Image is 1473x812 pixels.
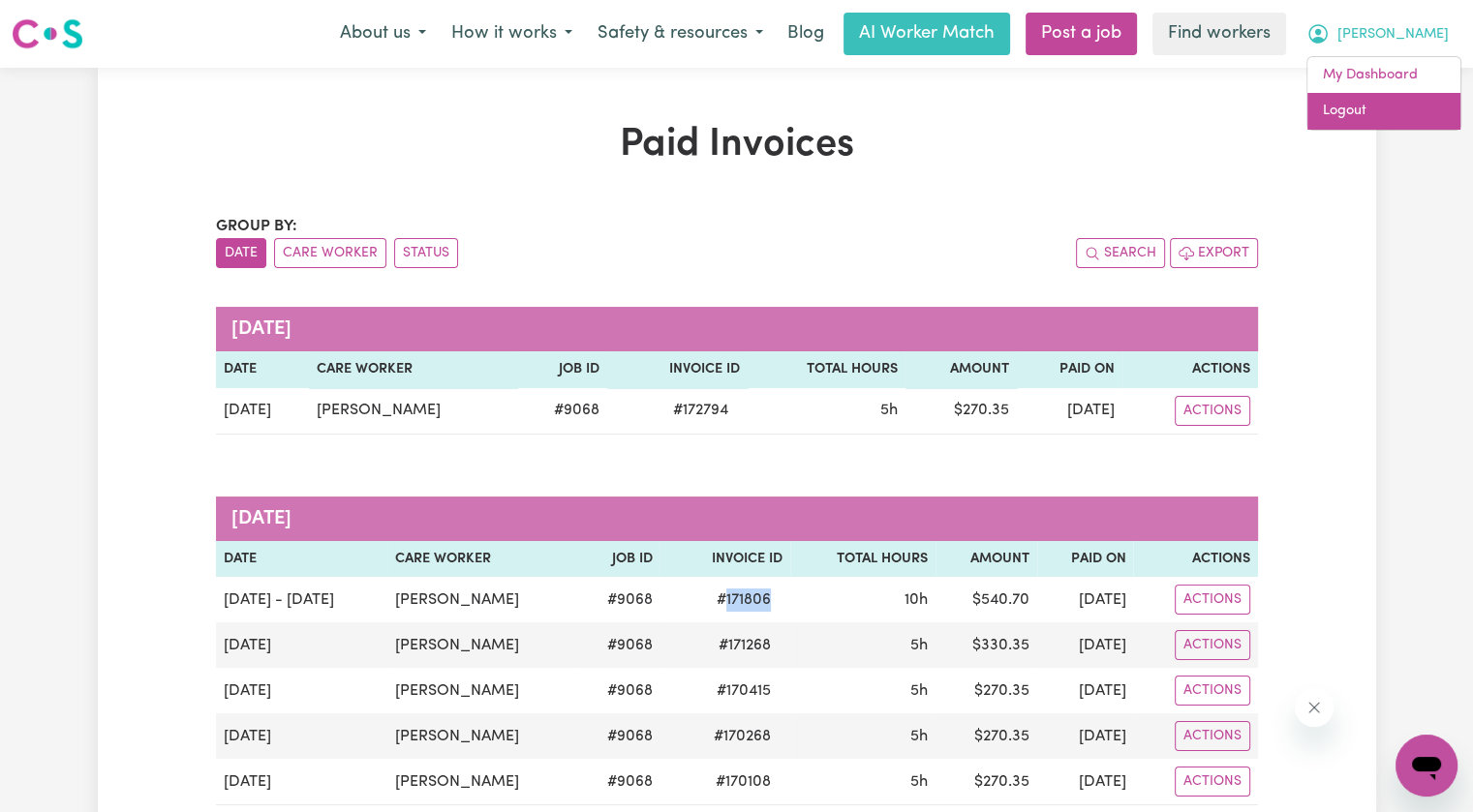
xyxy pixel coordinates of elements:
span: # 171268 [707,634,783,657]
span: [PERSON_NAME] [1337,24,1449,45]
td: [DATE] [1037,713,1133,759]
caption: [DATE] [216,307,1258,351]
button: My Account [1294,14,1461,54]
span: Need any help? [12,14,117,29]
td: [DATE] [1017,388,1122,435]
td: # 9068 [517,388,608,435]
td: $ 330.35 [936,622,1037,668]
th: Amount [905,351,1017,388]
iframe: Close message [1295,688,1334,727]
td: $ 270.35 [905,388,1017,435]
th: Invoice ID [660,541,790,578]
a: My Dashboard [1307,57,1460,94]
td: # 9068 [577,577,660,622]
td: # 9068 [577,622,660,668]
button: Actions [1175,676,1250,706]
img: Careseekers logo [12,16,83,51]
span: # 170268 [702,725,783,748]
th: Care Worker [309,351,516,388]
th: Invoice ID [607,351,747,388]
td: [DATE] [216,622,387,668]
th: Paid On [1017,351,1122,388]
th: Total Hours [790,541,936,578]
h1: Paid Invoices [216,122,1258,168]
th: Actions [1122,351,1258,388]
td: [DATE] [1037,577,1133,622]
button: About us [327,14,439,54]
th: Job ID [517,351,608,388]
button: Actions [1175,585,1250,615]
td: # 9068 [577,668,660,713]
td: [PERSON_NAME] [309,388,516,435]
th: Total Hours [748,351,906,388]
td: [DATE] [1037,622,1133,668]
span: # 171806 [705,588,783,612]
button: Actions [1175,767,1250,797]
span: Group by: [216,219,297,234]
button: Actions [1175,396,1250,426]
a: AI Worker Match [844,13,1010,55]
button: Search [1076,238,1165,268]
button: Export [1170,238,1258,268]
button: Actions [1175,721,1250,751]
a: Post a job [1026,13,1137,55]
span: # 170108 [704,770,783,794]
td: # 9068 [577,759,660,805]
td: $ 270.35 [936,759,1037,805]
td: [DATE] [216,668,387,713]
th: Amount [936,541,1037,578]
th: Job ID [577,541,660,578]
td: [DATE] [1037,668,1133,713]
td: [DATE] - [DATE] [216,577,387,622]
span: 5 hours [910,729,928,744]
button: How it works [439,14,585,54]
th: Date [216,351,310,388]
iframe: Button to launch messaging window [1396,735,1458,797]
td: [PERSON_NAME] [387,668,577,713]
caption: [DATE] [216,496,1258,541]
td: [PERSON_NAME] [387,622,577,668]
td: [DATE] [216,713,387,759]
span: 5 hours [910,774,928,790]
a: Blog [776,13,836,55]
span: 5 hours [910,638,928,653]
td: # 9068 [577,713,660,759]
td: [PERSON_NAME] [387,759,577,805]
td: [PERSON_NAME] [387,713,577,759]
td: [PERSON_NAME] [387,577,577,622]
div: My Account [1306,56,1461,131]
td: $ 540.70 [936,577,1037,622]
span: 5 hours [910,683,928,699]
a: Logout [1307,93,1460,130]
td: $ 270.35 [936,668,1037,713]
td: $ 270.35 [936,713,1037,759]
button: sort invoices by paid status [394,238,458,268]
button: Actions [1175,630,1250,660]
th: Actions [1133,541,1257,578]
th: Paid On [1037,541,1133,578]
span: 5 hours [880,403,898,418]
button: sort invoices by date [216,238,266,268]
th: Care Worker [387,541,577,578]
td: [DATE] [1037,759,1133,805]
td: [DATE] [216,759,387,805]
span: # 172794 [661,399,740,422]
span: 10 hours [905,592,928,608]
span: # 170415 [705,679,783,703]
button: sort invoices by care worker [274,238,386,268]
a: Careseekers logo [12,12,83,56]
button: Safety & resources [585,14,776,54]
th: Date [216,541,387,578]
a: Find workers [1152,13,1286,55]
td: [DATE] [216,388,310,435]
